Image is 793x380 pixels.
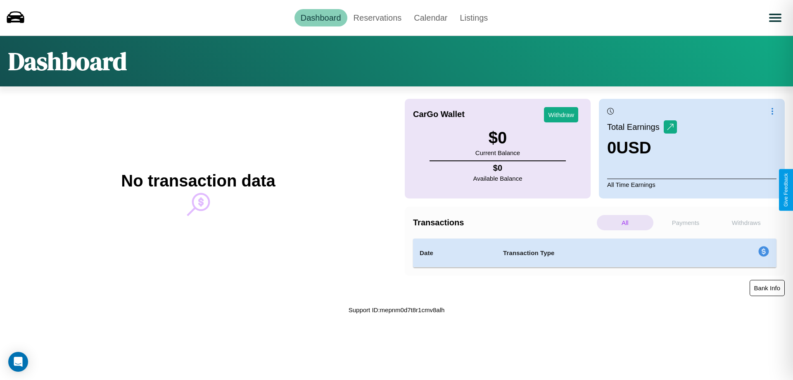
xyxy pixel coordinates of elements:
[8,352,28,372] div: Open Intercom Messenger
[750,280,785,296] button: Bank Info
[764,6,787,29] button: Open menu
[413,218,595,227] h4: Transactions
[420,248,490,258] h4: Date
[473,173,522,184] p: Available Balance
[347,9,408,26] a: Reservations
[8,44,127,78] h1: Dashboard
[413,239,776,268] table: simple table
[408,9,453,26] a: Calendar
[475,129,520,147] h3: $ 0
[718,215,774,230] p: Withdraws
[607,179,776,190] p: All Time Earnings
[607,119,664,134] p: Total Earnings
[121,172,275,190] h2: No transaction data
[658,215,714,230] p: Payments
[607,139,677,157] h3: 0 USD
[473,163,522,173] h4: $ 0
[783,173,789,207] div: Give Feedback
[294,9,347,26] a: Dashboard
[475,147,520,158] p: Current Balance
[349,304,445,315] p: Support ID: mepnm0d7t8r1cmv8alh
[413,110,465,119] h4: CarGo Wallet
[453,9,494,26] a: Listings
[597,215,653,230] p: All
[503,248,691,258] h4: Transaction Type
[544,107,578,122] button: Withdraw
